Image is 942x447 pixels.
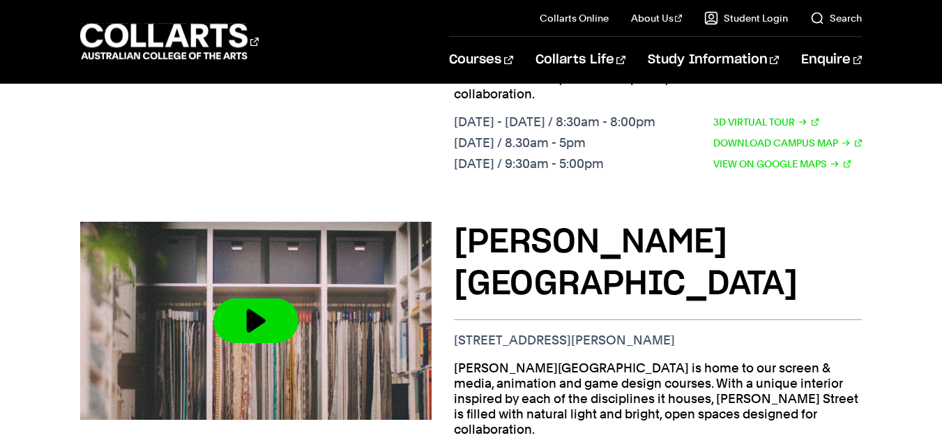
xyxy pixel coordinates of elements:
[449,37,512,83] a: Courses
[704,11,788,25] a: Student Login
[454,361,862,437] p: [PERSON_NAME][GEOGRAPHIC_DATA] is home to our screen & media, animation and game design courses. ...
[454,222,862,305] h3: [PERSON_NAME][GEOGRAPHIC_DATA]
[454,135,655,151] p: [DATE] / 8.30am - 5pm
[80,22,259,61] div: Go to homepage
[648,37,779,83] a: Study Information
[631,11,683,25] a: About Us
[810,11,862,25] a: Search
[454,156,655,172] p: [DATE] / 9:30am - 5:00pm
[540,11,609,25] a: Collarts Online
[454,114,655,130] p: [DATE] - [DATE] / 8:30am - 8:00pm
[535,37,625,83] a: Collarts Life
[80,222,432,420] img: Video thumbnail
[801,37,862,83] a: Enquire
[713,114,819,130] a: 3D Virtual Tour
[713,156,851,172] a: View on Google Maps
[454,333,862,348] p: [STREET_ADDRESS][PERSON_NAME]
[713,135,863,151] a: Download Campus Map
